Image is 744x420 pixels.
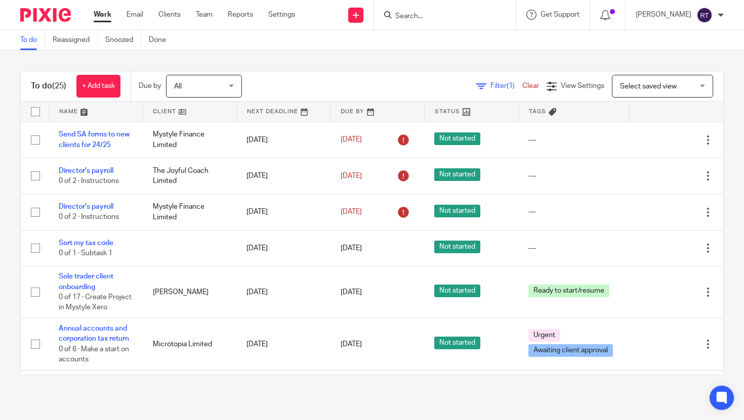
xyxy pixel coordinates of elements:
span: 0 of 17 · Create Project in Mystyle Xero [59,294,132,311]
div: --- [528,207,619,217]
span: [DATE] [341,245,362,252]
span: Not started [434,205,480,217]
span: Not started [434,132,480,145]
span: 0 of 2 · Instructions [59,214,119,221]
td: [DATE] [236,194,330,230]
span: 0 of 2 · Instructions [59,177,119,184]
img: Pixie [20,8,71,22]
td: Mystyle Finance Limited [143,122,237,158]
span: (25) [52,82,66,90]
span: Filter [490,82,522,89]
span: Select saved view [620,83,677,90]
span: 0 of 1 · Subtask 1 [59,250,112,257]
a: Annual accounts and corporation tax return [59,325,129,342]
a: Sole trader client onboarding [59,273,113,290]
a: Clear [522,82,539,89]
td: [DATE] [236,266,330,318]
span: Not started [434,168,480,181]
td: Microtopia Limited [143,318,237,370]
a: Director's payroll [59,167,113,174]
td: [PERSON_NAME] [143,266,237,318]
td: [DATE] [236,122,330,158]
h1: To do [31,81,66,91]
span: 0 of 6 · Make a start on accounts [59,346,129,363]
a: Snoozed [105,30,141,50]
td: [DATE] [236,370,330,411]
div: --- [528,243,619,253]
img: svg%3E [696,7,713,23]
span: [DATE] [341,289,362,296]
td: [DATE] [236,158,330,194]
a: To do [20,30,45,50]
span: Urgent [528,329,560,342]
span: (1) [507,82,515,89]
td: [DATE] [236,318,330,370]
span: Not started [434,285,480,297]
a: Email [127,10,143,20]
a: Director's payroll [59,203,113,210]
a: Clients [158,10,181,20]
a: Sort my tax code [59,240,113,247]
span: Awaiting client approval [528,344,613,357]
p: [PERSON_NAME] [636,10,691,20]
span: [DATE] [341,341,362,348]
td: The Joyful Coach Limited [143,158,237,194]
a: Send SA forms to new clients for 24/25 [59,131,130,148]
a: Work [94,10,111,20]
span: Not started [434,337,480,349]
input: Search [394,12,485,21]
span: [DATE] [341,172,362,179]
td: Mystyle Finance Limited [143,194,237,230]
span: View Settings [561,82,604,89]
div: --- [528,135,619,145]
a: Reports [228,10,253,20]
span: Ready to start/resume [528,285,609,297]
a: Team [196,10,213,20]
a: Reassigned [53,30,98,50]
span: [DATE] [341,208,362,215]
a: Done [149,30,174,50]
span: Get Support [541,11,580,18]
span: All [174,83,182,90]
span: [DATE] [341,136,362,144]
span: Tags [529,109,546,114]
td: [DATE] [236,230,330,266]
div: --- [528,171,619,181]
span: Not started [434,241,480,253]
a: Settings [268,10,295,20]
a: + Add task [76,75,120,98]
p: Due by [139,81,161,91]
